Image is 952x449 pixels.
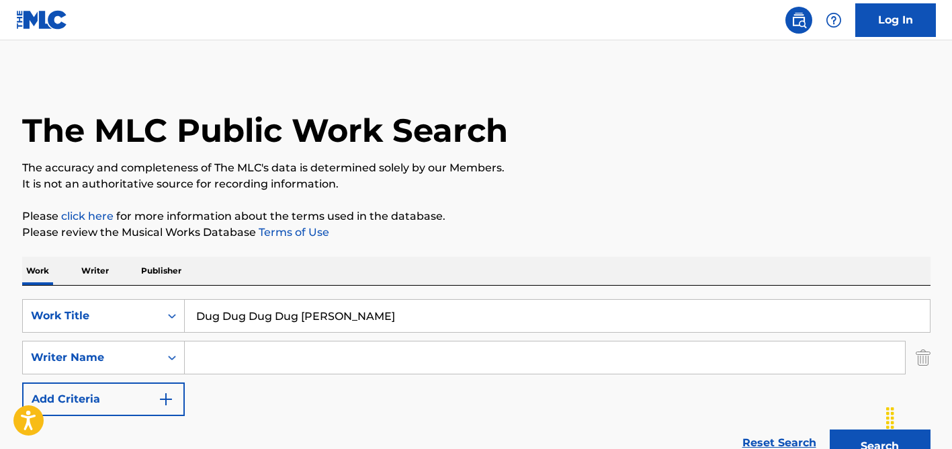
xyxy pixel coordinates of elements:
img: MLC Logo [16,10,68,30]
div: Help [820,7,847,34]
p: Work [22,257,53,285]
h1: The MLC Public Work Search [22,110,508,151]
a: Terms of Use [256,226,329,239]
div: Writer Name [31,350,152,366]
img: search [791,12,807,28]
a: Public Search [785,7,812,34]
p: Publisher [137,257,185,285]
p: Please for more information about the terms used in the database. [22,208,931,225]
p: It is not an authoritative source for recording information. [22,176,931,192]
iframe: Resource Center [914,272,952,380]
a: Log In [855,3,936,37]
p: Please review the Musical Works Database [22,225,931,241]
div: Drag [879,398,901,438]
img: 9d2ae6d4665cec9f34b9.svg [158,391,174,407]
iframe: Chat Widget [885,384,952,449]
p: Writer [77,257,113,285]
a: click here [61,210,114,222]
button: Add Criteria [22,382,185,416]
img: help [826,12,842,28]
p: The accuracy and completeness of The MLC's data is determined solely by our Members. [22,160,931,176]
div: Work Title [31,308,152,324]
